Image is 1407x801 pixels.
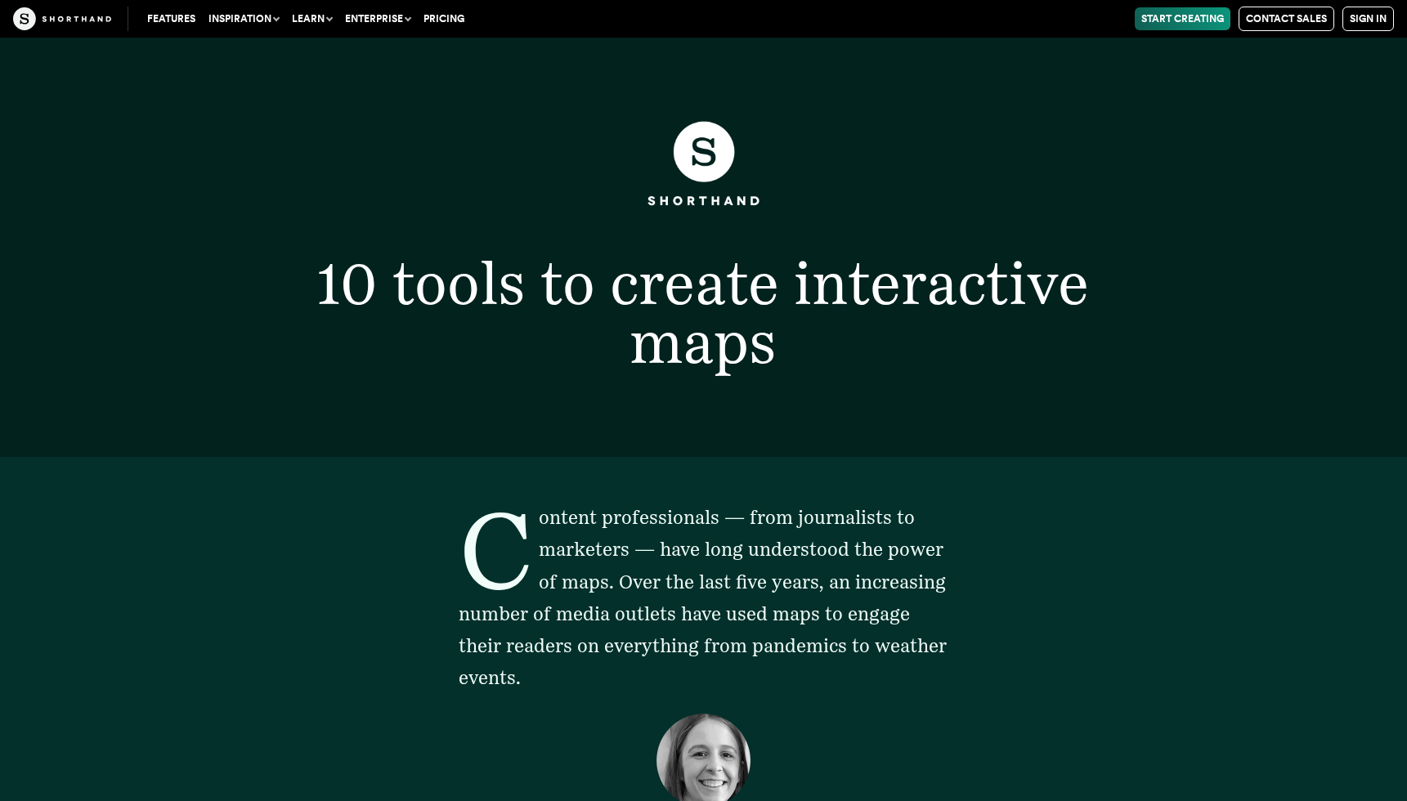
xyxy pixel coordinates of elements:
[202,7,285,30] button: Inspiration
[240,253,1167,371] h1: 10 tools to create interactive maps
[285,7,338,30] button: Learn
[1135,7,1230,30] a: Start Creating
[13,7,111,30] img: The Craft
[338,7,417,30] button: Enterprise
[141,7,202,30] a: Features
[417,7,471,30] a: Pricing
[1342,7,1394,31] a: Sign in
[1239,7,1334,31] a: Contact Sales
[459,506,947,688] span: Content professionals — from journalists to marketers — have long understood the power of maps. O...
